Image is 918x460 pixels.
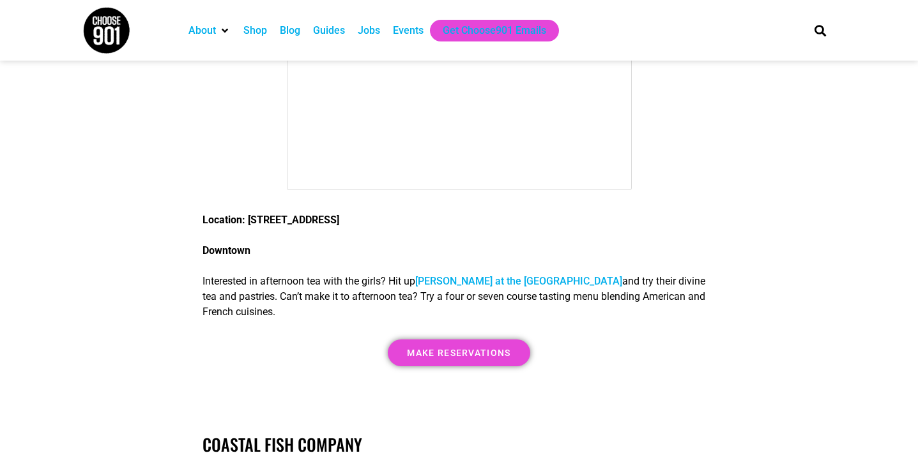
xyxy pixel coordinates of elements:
[203,214,339,226] strong: Location: [STREET_ADDRESS]
[203,432,362,457] a: Coastal Fish Company
[182,20,237,41] div: About
[415,275,622,287] a: [PERSON_NAME] at the [GEOGRAPHIC_DATA]
[188,23,216,38] a: About
[393,23,424,38] a: Events
[313,23,345,38] a: Guides
[358,23,380,38] a: Jobs
[280,23,300,38] a: Blog
[203,274,715,320] p: Interested in afternoon tea with the girls? Hit up and try their divine tea and pastries. Can’t m...
[809,20,830,41] div: Search
[443,23,546,38] a: Get Choose901 Emails
[388,339,530,366] a: Make Reservations
[407,348,510,357] span: Make Reservations
[203,244,250,256] strong: Downtown
[182,20,793,41] nav: Main nav
[243,23,267,38] a: Shop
